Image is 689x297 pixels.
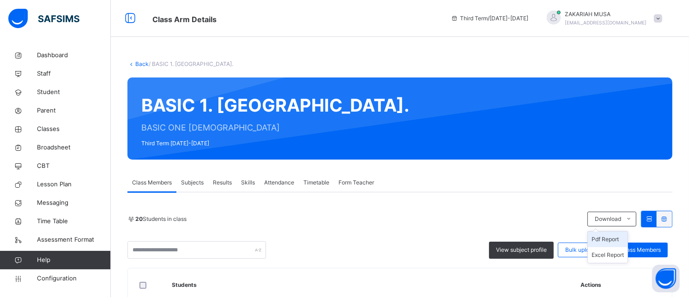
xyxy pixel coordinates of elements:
[588,247,628,263] li: dropdown-list-item-null-1
[303,178,329,187] span: Timetable
[132,178,172,187] span: Class Members
[565,10,647,18] span: ZAKARIAH MUSA
[37,106,111,115] span: Parent
[37,88,111,97] span: Student
[181,178,204,187] span: Subjects
[135,215,187,223] span: Students in class
[152,15,217,24] span: Class Arm Details
[37,69,111,78] span: Staff
[37,161,111,171] span: CBT
[37,217,111,226] span: Time Table
[538,10,667,27] div: ZAKARIAHMUSA
[37,125,111,134] span: Classes
[565,20,647,25] span: [EMAIL_ADDRESS][DOMAIN_NAME]
[135,215,143,222] b: 20
[588,232,628,247] li: dropdown-list-item-null-0
[37,180,111,189] span: Lesson Plan
[37,51,111,60] span: Dashboard
[241,178,255,187] span: Skills
[37,235,111,244] span: Assessment Format
[37,143,111,152] span: Broadsheet
[610,246,661,254] span: Add Class Members
[37,255,110,265] span: Help
[652,265,680,292] button: Open asap
[37,274,110,283] span: Configuration
[149,60,233,67] span: / BASIC 1. [GEOGRAPHIC_DATA].
[135,60,149,67] a: Back
[595,215,621,223] span: Download
[264,178,294,187] span: Attendance
[213,178,232,187] span: Results
[338,178,374,187] span: Form Teacher
[565,246,596,254] span: Bulk upload
[141,139,409,148] span: Third Term [DATE]-[DATE]
[8,9,79,28] img: safsims
[451,14,528,23] span: session/term information
[496,246,547,254] span: View subject profile
[37,198,111,208] span: Messaging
